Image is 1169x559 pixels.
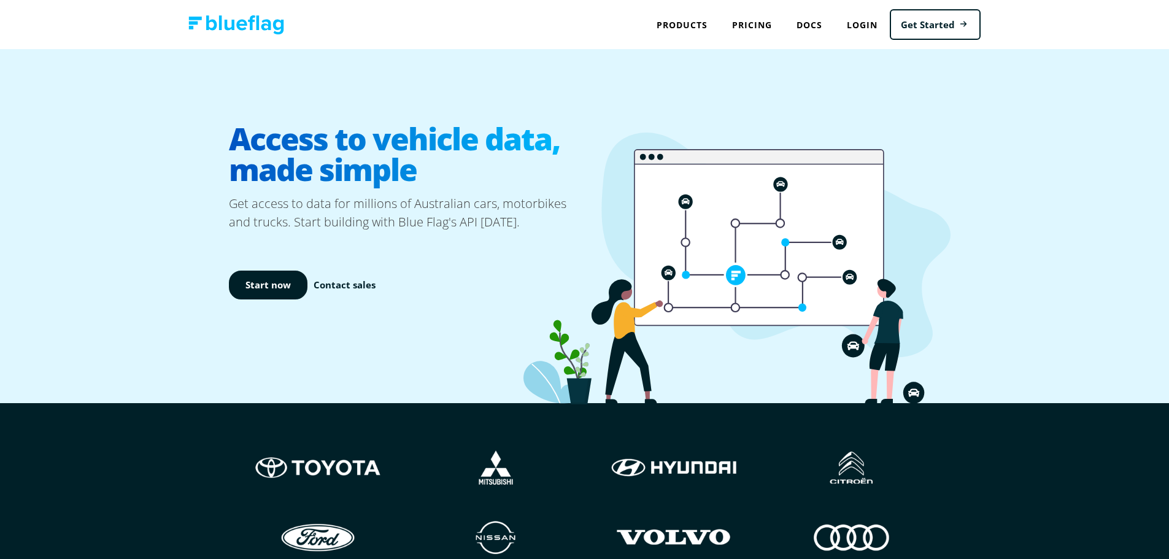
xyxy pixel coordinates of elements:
[720,12,784,37] a: Pricing
[229,271,307,299] a: Start now
[644,12,720,37] div: Products
[250,443,385,492] img: Toyota logo
[428,443,563,492] img: Mistubishi logo
[229,114,585,195] h1: Access to vehicle data, made simple
[188,15,284,34] img: Blue Flag logo
[229,195,585,231] p: Get access to data for millions of Australian cars, motorbikes and trucks. Start building with Bl...
[784,12,835,37] a: Docs
[606,443,741,492] img: Hyundai logo
[314,278,376,292] a: Contact sales
[784,443,919,492] img: Citroen logo
[890,9,981,40] a: Get Started
[835,12,890,37] a: Login to Blue Flag application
